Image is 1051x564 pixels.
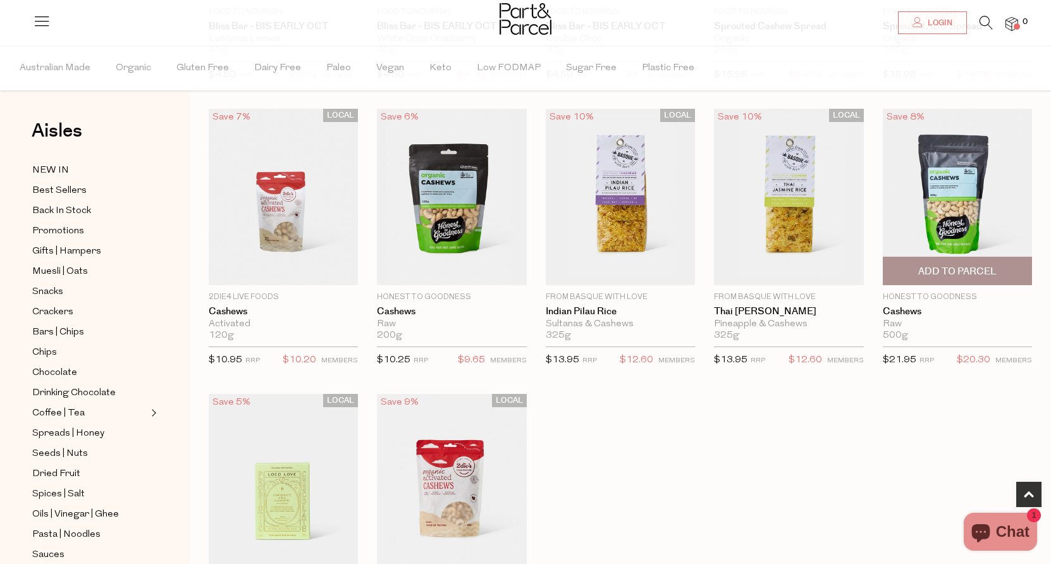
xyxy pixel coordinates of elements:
[658,357,695,364] small: MEMBERS
[209,394,254,411] div: Save 5%
[1005,17,1018,30] a: 0
[209,355,242,365] span: $10.95
[32,203,147,219] a: Back In Stock
[32,365,147,381] a: Chocolate
[883,109,928,126] div: Save 8%
[32,121,82,153] a: Aisles
[620,352,653,369] span: $12.60
[321,357,358,364] small: MEMBERS
[32,527,101,543] span: Pasta | Noodles
[898,11,967,34] a: Login
[477,46,541,90] span: Low FODMAP
[32,345,57,360] span: Chips
[32,204,91,219] span: Back In Stock
[32,426,147,441] a: Spreads | Honey
[377,319,526,330] div: Raw
[32,285,63,300] span: Snacks
[148,405,157,420] button: Expand/Collapse Coffee | Tea
[566,46,617,90] span: Sugar Free
[377,306,526,317] a: Cashews
[883,109,1032,285] img: Cashews
[429,46,452,90] span: Keto
[32,345,147,360] a: Chips
[209,306,358,317] a: Cashews
[377,109,526,285] img: Cashews
[32,183,87,199] span: Best Sellers
[546,306,695,317] a: Indian Pilau Rice
[789,352,822,369] span: $12.60
[546,109,695,285] img: Indian Pilau Rice
[546,291,695,303] p: From Basque With Love
[714,109,863,285] img: Thai Jasmine Rice
[209,109,358,285] img: Cashews
[376,46,404,90] span: Vegan
[751,357,765,364] small: RRP
[377,394,422,411] div: Save 9%
[492,394,527,407] span: LOCAL
[32,466,147,482] a: Dried Fruit
[546,109,598,126] div: Save 10%
[642,46,694,90] span: Plastic Free
[546,319,695,330] div: Sultanas & Cashews
[32,304,147,320] a: Crackers
[918,265,997,278] span: Add To Parcel
[32,527,147,543] a: Pasta | Noodles
[20,46,90,90] span: Australian Made
[32,224,84,239] span: Promotions
[32,548,65,563] span: Sauces
[827,357,864,364] small: MEMBERS
[209,109,254,126] div: Save 7%
[32,385,147,401] a: Drinking Chocolate
[32,547,147,563] a: Sauces
[32,467,80,482] span: Dried Fruit
[32,506,147,522] a: Oils | Vinegar | Ghee
[377,291,526,303] p: Honest to Goodness
[32,487,85,502] span: Spices | Salt
[176,46,229,90] span: Gluten Free
[32,446,147,462] a: Seeds | Nuts
[209,330,234,341] span: 120g
[32,405,147,421] a: Coffee | Tea
[714,306,863,317] a: Thai [PERSON_NAME]
[883,330,908,341] span: 500g
[32,264,147,279] a: Muesli | Oats
[254,46,301,90] span: Dairy Free
[32,117,82,145] span: Aisles
[283,352,316,369] span: $10.20
[32,162,147,178] a: NEW IN
[323,109,358,122] span: LOCAL
[660,109,695,122] span: LOCAL
[883,319,1032,330] div: Raw
[32,243,147,259] a: Gifts | Hampers
[32,365,77,381] span: Chocolate
[245,357,260,364] small: RRP
[32,446,88,462] span: Seeds | Nuts
[32,486,147,502] a: Spices | Salt
[32,406,85,421] span: Coffee | Tea
[377,330,402,341] span: 200g
[960,513,1041,554] inbox-online-store-chat: Shopify online store chat
[714,355,747,365] span: $13.95
[323,394,358,407] span: LOCAL
[883,306,1032,317] a: Cashews
[377,109,422,126] div: Save 6%
[925,18,952,28] span: Login
[883,291,1032,303] p: Honest to Goodness
[714,109,766,126] div: Save 10%
[414,357,428,364] small: RRP
[32,223,147,239] a: Promotions
[32,284,147,300] a: Snacks
[714,330,739,341] span: 325g
[32,163,69,178] span: NEW IN
[116,46,151,90] span: Organic
[32,507,119,522] span: Oils | Vinegar | Ghee
[209,291,358,303] p: 2Die4 Live Foods
[883,355,916,365] span: $21.95
[209,319,358,330] div: Activated
[1019,16,1031,28] span: 0
[490,357,527,364] small: MEMBERS
[326,46,351,90] span: Paleo
[995,357,1032,364] small: MEMBERS
[919,357,934,364] small: RRP
[32,264,88,279] span: Muesli | Oats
